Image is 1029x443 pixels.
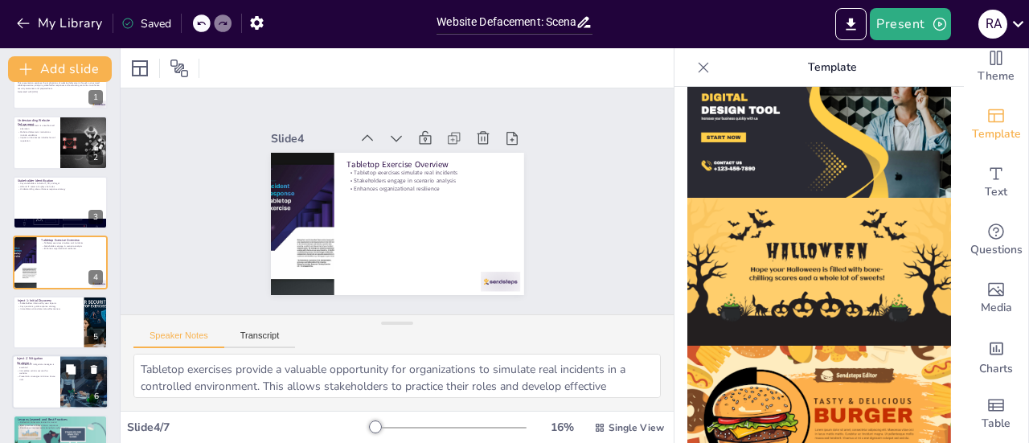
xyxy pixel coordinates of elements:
[344,165,508,190] p: Stakeholders engage in scenario analysis
[18,188,103,191] p: Understanding roles enhances response strategy
[41,244,103,248] p: Stakeholders engage in scenario analysis
[8,56,112,82] button: Add slide
[18,130,55,136] p: Website defacement motivations include vandalism
[964,211,1028,269] div: Get real-time input from your audience
[964,269,1028,327] div: Add images, graphics, shapes or video
[18,185,103,188] p: HR and IT teams also play vital roles
[18,136,55,142] p: Impact on businesses includes loss of reputation
[41,242,103,245] p: Tabletop exercises simulate real incidents
[716,48,948,87] p: Template
[18,178,103,183] p: Stakeholder Identification
[835,8,867,40] button: Export to PowerPoint
[18,124,55,129] p: Website defacement is unauthorized alteration
[41,238,103,243] p: Tabletop Exercise Overview
[61,359,80,379] button: Duplicate Slide
[342,147,507,176] p: Tabletop Exercise Overview
[18,307,80,310] p: Immediate actions determine effectiveness
[13,296,108,349] div: 5
[687,198,951,347] img: thumb-13.png
[18,427,103,430] p: Continuous improvement strengthens cybersecurity
[17,356,55,365] p: Inject 2: Mitigation Strategies
[88,90,103,105] div: 1
[18,117,55,126] p: Understanding Website Defacement
[18,424,103,427] p: Best practices enhance future responses
[18,305,80,308] p: Key questions guide response strategy
[978,68,1015,85] span: Theme
[18,297,80,302] p: Inject 1: Initial Discovery
[345,173,509,198] p: Enhances organizational resilience
[687,49,951,198] img: thumb-12.png
[89,389,104,404] div: 6
[972,125,1021,143] span: Template
[224,330,296,348] button: Transcript
[18,182,103,185] p: Key stakeholders include IT, PR, and legal
[133,330,224,348] button: Speaker Notes
[88,150,103,165] div: 2
[964,96,1028,154] div: Add ready made slides
[17,375,55,380] p: Prevention strategies minimize future risks
[981,299,1012,317] span: Media
[13,56,108,109] div: 1
[13,116,108,169] div: 2
[17,369,55,375] p: Immediate actions secure the website
[437,10,575,34] input: Insert title
[41,248,103,251] p: Enhances organizational resilience
[18,81,103,90] p: This presentation explores the implications of website defacement through a structured tabletop e...
[88,210,103,224] div: 3
[127,420,372,435] div: Slide 4 / 7
[979,360,1013,378] span: Charts
[18,417,103,422] p: Lessons Learned and Best Practices
[133,354,661,398] textarea: Tabletop exercises provide a valuable opportunity for organizations to simulate real incidents in...
[84,359,104,379] button: Delete Slide
[964,38,1028,96] div: Change the overall theme
[17,363,55,368] p: Discussion of mitigation strategies is essential
[985,183,1007,201] span: Text
[18,301,80,305] p: Stakeholders informed by user reports
[964,327,1028,385] div: Add charts and graphs
[978,10,1007,39] div: R a
[12,10,109,36] button: My Library
[964,385,1028,443] div: Add a table
[18,90,103,93] p: Generated with [URL]
[127,55,153,81] div: Layout
[982,415,1011,433] span: Table
[88,330,103,344] div: 5
[609,421,664,434] span: Single View
[964,154,1028,211] div: Add text boxes
[13,236,108,289] div: 4
[121,16,171,31] div: Saved
[543,420,581,435] div: 16 %
[870,8,950,40] button: Present
[978,8,1007,40] button: R a
[970,241,1023,259] span: Questions
[170,59,189,78] span: Position
[88,270,103,285] div: 4
[343,157,507,182] p: Tabletop exercises simulate real incidents
[12,355,109,409] div: 6
[264,136,344,159] div: Slide 4
[13,176,108,229] div: 3
[18,421,103,425] p: Reflection on lessons learned is crucial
